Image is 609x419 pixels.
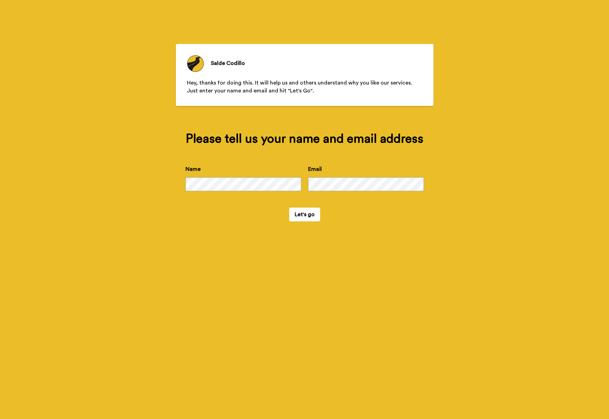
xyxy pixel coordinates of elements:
[187,80,414,93] span: Hey, thanks for doing this. It will help us and others understand why you like our services. Just...
[211,59,245,67] div: Salde Codillo
[185,165,201,173] label: Name
[185,132,424,146] div: Please tell us your name and email address
[289,208,320,221] button: Let's go
[308,165,322,173] label: Email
